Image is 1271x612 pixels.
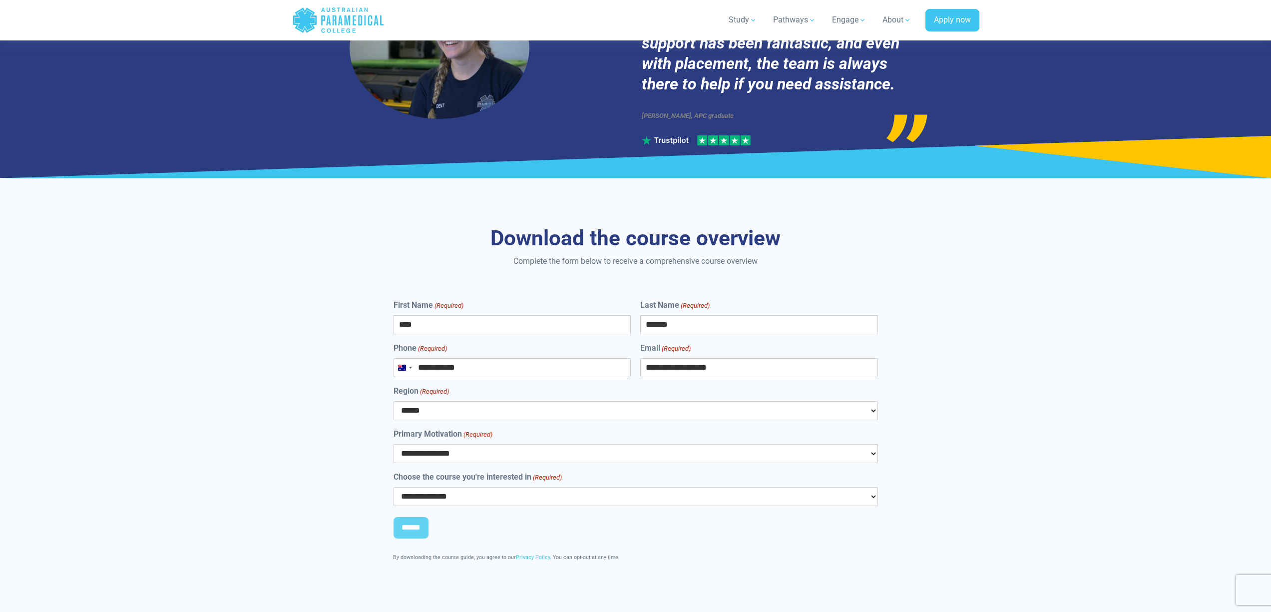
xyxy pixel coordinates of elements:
[433,301,463,311] span: (Required)
[642,135,751,145] img: trustpilot-review.svg
[394,359,415,377] button: Selected country
[640,342,691,354] label: Email
[292,4,385,36] a: Australian Paramedical College
[344,255,928,267] p: Complete the form below to receive a comprehensive course overview
[723,6,763,34] a: Study
[419,387,449,397] span: (Required)
[394,385,449,397] label: Region
[516,554,550,561] a: Privacy Policy
[661,344,691,354] span: (Required)
[640,299,710,311] label: Last Name
[680,301,710,311] span: (Required)
[767,6,822,34] a: Pathways
[462,430,492,440] span: (Required)
[925,9,979,32] a: Apply now
[344,226,928,251] h3: Download the course overview
[417,344,447,354] span: (Required)
[393,554,620,561] span: By downloading the course guide, you agree to our . You can opt-out at any time.
[394,428,492,440] label: Primary Motivation
[642,112,734,119] span: [PERSON_NAME], APC graduate
[876,6,917,34] a: About
[532,473,562,483] span: (Required)
[826,6,872,34] a: Engage
[394,342,447,354] label: Phone
[394,471,562,483] label: Choose the course you're interested in
[394,299,463,311] label: First Name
